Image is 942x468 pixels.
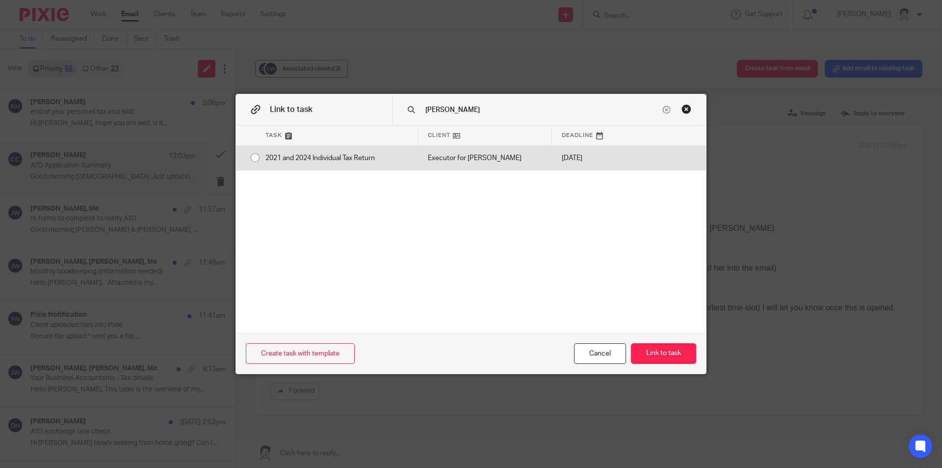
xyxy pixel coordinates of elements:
[265,131,282,139] span: Task
[574,343,626,364] div: Close this dialog window
[270,106,313,113] span: Link to task
[418,146,552,170] div: Mark as done
[552,146,629,170] div: [DATE]
[424,105,660,115] input: Search task name or client...
[631,343,696,364] button: Link to task
[256,146,418,170] div: 2021 and 2024 Individual Tax Return
[681,104,691,114] div: Close this dialog window
[246,343,355,364] a: Create task with template
[562,131,593,139] span: Deadline
[428,131,450,139] span: Client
